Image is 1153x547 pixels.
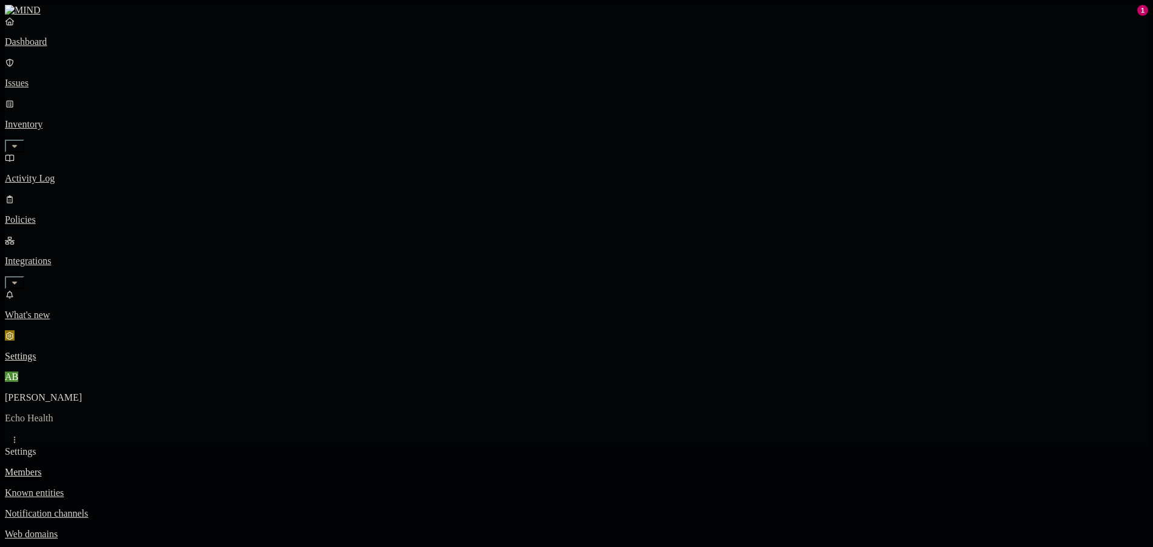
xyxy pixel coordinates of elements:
p: Settings [5,351,1148,362]
span: AB [5,372,18,382]
a: Activity Log [5,152,1148,184]
p: What's new [5,310,1148,321]
a: Settings [5,330,1148,362]
a: Web domains [5,529,1148,540]
a: Dashboard [5,16,1148,47]
p: Issues [5,78,1148,89]
div: 1 [1137,5,1148,16]
a: Known entities [5,488,1148,498]
a: Integrations [5,235,1148,287]
p: Policies [5,214,1148,225]
a: Members [5,467,1148,478]
img: MIND [5,5,41,16]
a: Inventory [5,98,1148,151]
p: Dashboard [5,36,1148,47]
p: Inventory [5,119,1148,130]
a: Issues [5,57,1148,89]
p: Activity Log [5,173,1148,184]
p: [PERSON_NAME] [5,392,1148,403]
a: What's new [5,289,1148,321]
div: Settings [5,446,1148,457]
p: Echo Health [5,413,1148,424]
a: Policies [5,194,1148,225]
a: Notification channels [5,508,1148,519]
p: Integrations [5,256,1148,267]
a: MIND [5,5,1148,16]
